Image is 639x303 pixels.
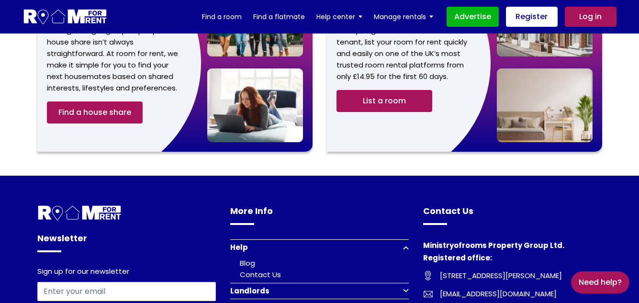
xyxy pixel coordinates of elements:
label: Sign up for our newsletter [37,267,129,278]
input: Enter your email [37,282,216,301]
a: [STREET_ADDRESS][PERSON_NAME] [423,269,602,282]
h4: Contact Us [423,204,602,225]
img: Stylish double room featuring modern decor, highlighting an available room for rent for individua... [497,68,593,142]
h4: More Info [230,204,409,225]
button: Help [230,239,409,255]
button: Landlords [230,283,409,299]
img: Young woman on a bed with a laptop searching for flatshare options online, reflecting modern home... [207,68,303,142]
p: Ready to get started and find a new tenant, list your room for rent quickly and easily on one of ... [336,25,470,82]
a: Contact Us [240,269,281,280]
a: Help center [316,10,362,24]
a: Find a room [202,10,242,24]
a: Need Help? [571,271,629,293]
a: Log in [565,7,617,27]
a: Register [506,7,558,27]
img: Room For Rent [37,204,122,222]
img: Logo for Room for Rent, featuring a welcoming design with a house icon and modern typography [23,8,108,26]
a: Manage rentals [374,10,433,24]
span: [STREET_ADDRESS][PERSON_NAME] [433,269,562,282]
p: Finding the right group of people to house share isn’t always straightforward. At room for rent, ... [47,25,180,94]
span: [EMAIL_ADDRESS][DOMAIN_NAME] [433,287,557,301]
a: Find a flatmate [253,10,305,24]
a: Advertise [447,7,499,27]
a: list a room [336,90,432,112]
a: [EMAIL_ADDRESS][DOMAIN_NAME] [423,287,602,301]
a: Find a house share [47,101,143,123]
img: Room For Rent [423,290,433,299]
a: Blog [240,258,255,268]
img: Room For Rent [423,271,433,281]
h4: Ministryofrooms Property Group Ltd. Registered office: [423,239,602,269]
h4: Newsletter [37,232,216,252]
